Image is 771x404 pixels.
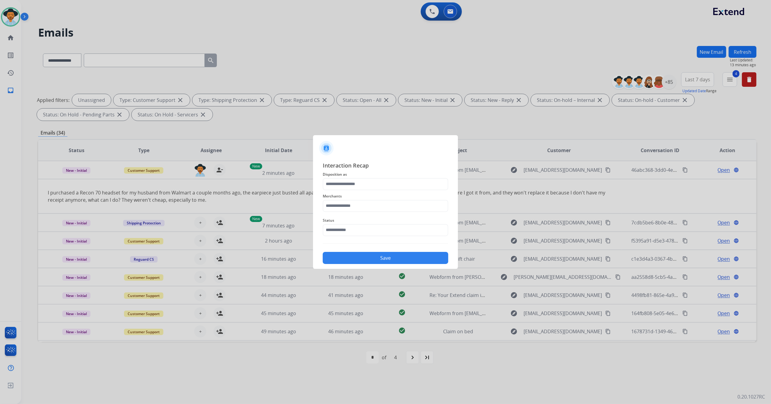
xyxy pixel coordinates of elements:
[323,217,448,224] span: Status
[737,393,765,400] p: 0.20.1027RC
[323,161,448,171] span: Interaction Recap
[323,252,448,264] button: Save
[319,141,334,155] img: contactIcon
[323,171,448,178] span: Disposition as
[323,193,448,200] span: Merchants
